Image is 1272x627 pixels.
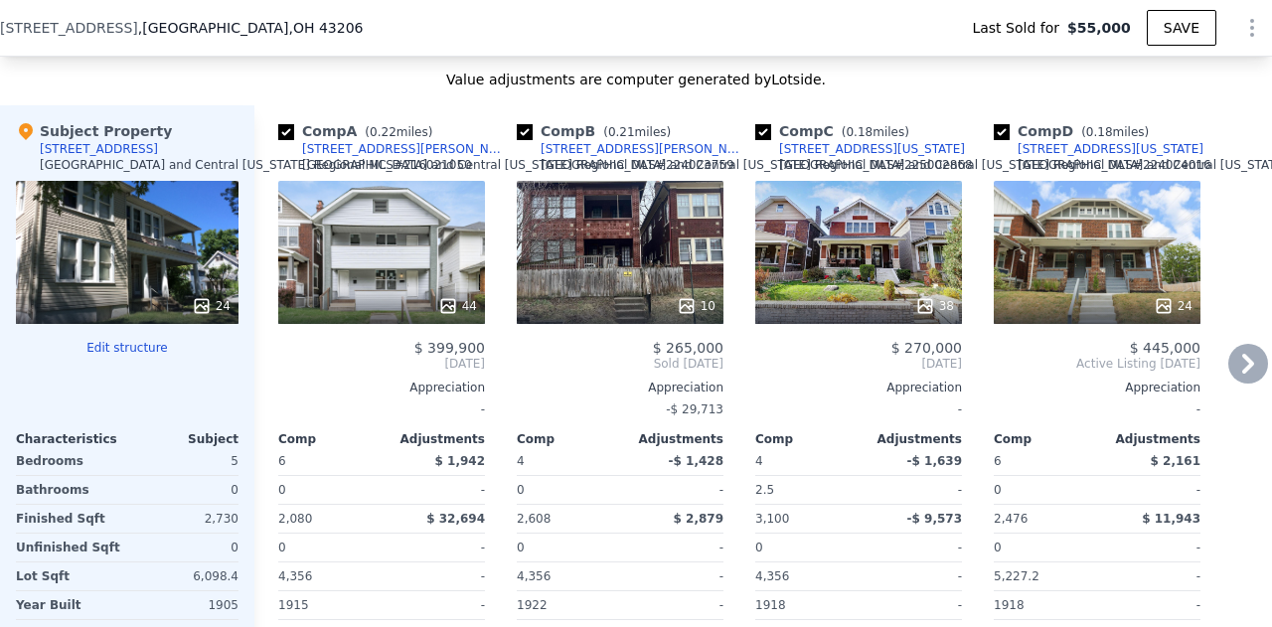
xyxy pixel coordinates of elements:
[16,562,123,590] div: Lot Sqft
[288,20,363,36] span: , OH 43206
[382,431,485,447] div: Adjustments
[16,447,123,475] div: Bedrooms
[666,402,723,416] span: -$ 29,713
[994,141,1203,157] a: [STREET_ADDRESS][US_STATE]
[517,476,616,504] div: 0
[517,356,723,372] span: Sold [DATE]
[755,591,855,619] div: 1918
[16,591,123,619] div: Year Built
[755,395,962,423] div: -
[16,431,127,447] div: Characteristics
[994,395,1200,423] div: -
[278,380,485,395] div: Appreciation
[1232,8,1272,48] button: Show Options
[1142,512,1200,526] span: $ 11,943
[131,562,238,590] div: 6,098.4
[1101,562,1200,590] div: -
[653,340,723,356] span: $ 265,000
[517,121,679,141] div: Comp B
[755,512,789,526] span: 3,100
[302,141,509,157] div: [STREET_ADDRESS][PERSON_NAME]
[302,157,734,173] div: [GEOGRAPHIC_DATA] and Central [US_STATE] Regional MLS # 224023759
[16,476,123,504] div: Bathrooms
[907,454,962,468] span: -$ 1,639
[435,454,485,468] span: $ 1,942
[994,476,1093,504] div: 0
[1018,141,1203,157] div: [STREET_ADDRESS][US_STATE]
[131,591,238,619] div: 1905
[595,125,679,139] span: ( miles)
[16,340,238,356] button: Edit structure
[620,431,723,447] div: Adjustments
[1154,296,1192,316] div: 24
[278,356,485,372] span: [DATE]
[541,157,973,173] div: [GEOGRAPHIC_DATA] and Central [US_STATE] Regional MLS # 225002868
[278,591,378,619] div: 1915
[1101,591,1200,619] div: -
[915,296,954,316] div: 38
[40,141,158,157] div: [STREET_ADDRESS]
[426,512,485,526] span: $ 32,694
[863,534,962,561] div: -
[1101,534,1200,561] div: -
[755,431,859,447] div: Comp
[677,296,715,316] div: 10
[16,505,123,533] div: Finished Sqft
[859,431,962,447] div: Adjustments
[863,562,962,590] div: -
[1086,125,1113,139] span: 0.18
[16,121,172,141] div: Subject Property
[192,296,231,316] div: 24
[131,476,238,504] div: 0
[127,431,238,447] div: Subject
[278,512,312,526] span: 2,080
[972,18,1067,38] span: Last Sold for
[1147,10,1216,46] button: SAVE
[131,505,238,533] div: 2,730
[669,454,723,468] span: -$ 1,428
[779,141,965,157] div: [STREET_ADDRESS][US_STATE]
[863,591,962,619] div: -
[278,454,286,468] span: 6
[131,447,238,475] div: 5
[834,125,917,139] span: ( miles)
[40,157,472,173] div: [GEOGRAPHIC_DATA] and Central [US_STATE] Regional MLS # 216021050
[779,157,1211,173] div: [GEOGRAPHIC_DATA] and Central [US_STATE] Regional MLS # 224024016
[755,121,917,141] div: Comp C
[386,562,485,590] div: -
[278,121,440,141] div: Comp A
[994,541,1002,554] span: 0
[541,141,747,157] div: [STREET_ADDRESS][PERSON_NAME]
[517,591,616,619] div: 1922
[386,591,485,619] div: -
[608,125,635,139] span: 0.21
[624,591,723,619] div: -
[357,125,440,139] span: ( miles)
[1151,454,1200,468] span: $ 2,161
[1073,125,1157,139] span: ( miles)
[891,340,962,356] span: $ 270,000
[1097,431,1200,447] div: Adjustments
[624,534,723,561] div: -
[994,380,1200,395] div: Appreciation
[863,476,962,504] div: -
[138,18,364,38] span: , [GEOGRAPHIC_DATA]
[994,569,1039,583] span: 5,227.2
[846,125,873,139] span: 0.18
[755,454,763,468] span: 4
[755,356,962,372] span: [DATE]
[16,534,123,561] div: Unfinished Sqft
[1130,340,1200,356] span: $ 445,000
[386,534,485,561] div: -
[994,431,1097,447] div: Comp
[755,380,962,395] div: Appreciation
[414,340,485,356] span: $ 399,900
[278,431,382,447] div: Comp
[994,454,1002,468] span: 6
[278,395,485,423] div: -
[994,121,1157,141] div: Comp D
[755,141,965,157] a: [STREET_ADDRESS][US_STATE]
[131,534,238,561] div: 0
[624,562,723,590] div: -
[994,512,1028,526] span: 2,476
